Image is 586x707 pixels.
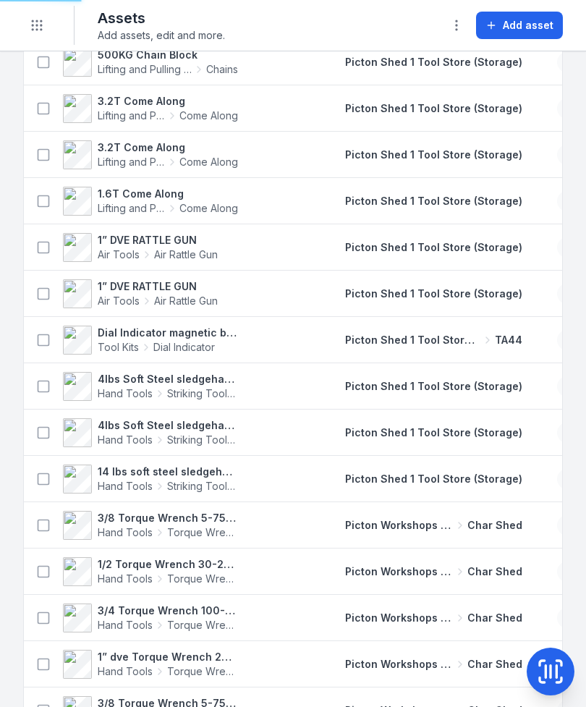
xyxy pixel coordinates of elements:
strong: 4lbs Soft Steel sledgehammer [98,418,238,433]
strong: 1.6T Come Along [98,187,238,201]
span: Lifting and Pulling Tools [98,62,192,77]
span: Hand Tools [98,479,153,494]
a: Dial Indicator magnetic baseTool KitsDial Indicator [63,326,238,355]
span: Torque Wrench [167,525,238,540]
span: Air Rattle Gun [154,247,218,262]
a: 500KG Chain BlockLifting and Pulling ToolsChains [63,48,238,77]
button: Add asset [476,12,563,39]
span: Striking Tools / Hammers [167,386,238,401]
a: Picton Shed 1 Tool Store (Storage) [345,194,522,208]
span: Hand Tools [98,664,153,679]
span: Hand Tools [98,572,153,586]
span: Torque Wrench [167,664,238,679]
span: Torque Wrench [167,618,238,632]
span: Hand Tools [98,618,153,632]
a: Picton Shed 1 Tool Store (Storage) [345,101,522,116]
span: Lifting and Pulling Tools [98,155,165,169]
span: Char Shed [467,611,522,625]
strong: 3/8 Torque Wrench 5-75 ft/lbs 4582 [98,511,238,525]
a: Picton Shed 1 Tool Store (Storage) [345,287,522,301]
span: Hand Tools [98,386,153,401]
a: Picton Shed 1 Tool Store (Storage) [345,148,522,162]
strong: 4lbs Soft Steel sledgehammer [98,372,238,386]
span: Add assets, edit and more. [98,28,225,43]
a: 14 lbs soft steel sledgehammerHand ToolsStriking Tools / Hammers [63,465,238,494]
a: 1” DVE RATTLE GUNAir ToolsAir Rattle Gun [63,233,218,262]
span: Hand Tools [98,525,153,540]
a: Picton Workshops & BaysChar Shed [345,611,522,625]
span: Picton Shed 1 Tool Store (Storage) [345,148,522,161]
a: Picton Shed 1 Tool Store (Storage) [345,55,522,69]
strong: 3.2T Come Along [98,140,238,155]
a: Picton Workshops & BaysChar Shed [345,657,522,672]
strong: 14 lbs soft steel sledgehammer [98,465,238,479]
span: Picton Shed 1 Tool Store (Storage) [345,333,480,347]
a: Picton Workshops & BaysChar Shed [345,564,522,579]
a: 1/2 Torque Wrench 30-250 ft/lbs 4578Hand ToolsTorque Wrench [63,557,238,586]
span: Come Along [179,109,238,123]
span: Tool Kits [98,340,139,355]
span: Come Along [179,155,238,169]
span: Lifting and Pulling Tools [98,201,165,216]
strong: Dial Indicator magnetic base [98,326,238,340]
a: Picton Shed 1 Tool Store (Storage) [345,472,522,486]
span: Char Shed [467,518,522,533]
span: Air Tools [98,247,140,262]
a: 1” dve Torque Wrench 200-1000ft/lbs 4571Hand ToolsTorque Wrench [63,650,238,679]
strong: 1/2 Torque Wrench 30-250 ft/lbs 4578 [98,557,238,572]
span: Torque Wrench [167,572,238,586]
a: 3/4 Torque Wrench 100-600 ft/lbs 4576Hand ToolsTorque Wrench [63,604,238,632]
a: Picton Shed 1 Tool Store (Storage) [345,426,522,440]
span: Dial Indicator [153,340,215,355]
span: Striking Tools / Hammers [167,479,238,494]
strong: 3.2T Come Along [98,94,238,109]
span: Striking Tools / Hammers [167,433,238,447]
a: 1.6T Come AlongLifting and Pulling ToolsCome Along [63,187,238,216]
a: Picton Shed 1 Tool Store (Storage) [345,240,522,255]
strong: 1” DVE RATTLE GUN [98,233,218,247]
span: Come Along [179,201,238,216]
a: Picton Workshops & BaysChar Shed [345,518,522,533]
span: Hand Tools [98,433,153,447]
span: Char Shed [467,564,522,579]
button: Toggle navigation [23,12,51,39]
a: Picton Shed 1 Tool Store (Storage)TA44 [345,333,522,347]
span: Picton Workshops & Bays [345,657,453,672]
span: Air Tools [98,294,140,308]
span: Chains [206,62,238,77]
a: 4lbs Soft Steel sledgehammerHand ToolsStriking Tools / Hammers [63,418,238,447]
a: 1” DVE RATTLE GUNAir ToolsAir Rattle Gun [63,279,218,308]
span: Picton Shed 1 Tool Store (Storage) [345,56,522,68]
span: Add asset [503,18,553,33]
span: Picton Workshops & Bays [345,611,453,625]
span: Lifting and Pulling Tools [98,109,165,123]
strong: 500KG Chain Block [98,48,238,62]
a: 3.2T Come AlongLifting and Pulling ToolsCome Along [63,140,238,169]
span: Picton Shed 1 Tool Store (Storage) [345,287,522,300]
span: Char Shed [467,657,522,672]
span: Picton Shed 1 Tool Store (Storage) [345,426,522,439]
span: Picton Shed 1 Tool Store (Storage) [345,380,522,392]
strong: 1” dve Torque Wrench 200-1000ft/lbs 4571 [98,650,238,664]
span: Picton Workshops & Bays [345,518,453,533]
span: Picton Shed 1 Tool Store (Storage) [345,102,522,114]
a: 3.2T Come AlongLifting and Pulling ToolsCome Along [63,94,238,123]
a: Picton Shed 1 Tool Store (Storage) [345,379,522,394]
h2: Assets [98,8,225,28]
a: 4lbs Soft Steel sledgehammerHand ToolsStriking Tools / Hammers [63,372,238,401]
span: Picton Shed 1 Tool Store (Storage) [345,473,522,485]
span: Picton Workshops & Bays [345,564,453,579]
span: Air Rattle Gun [154,294,218,308]
strong: 3/4 Torque Wrench 100-600 ft/lbs 4576 [98,604,238,618]
span: TA44 [495,333,522,347]
span: Picton Shed 1 Tool Store (Storage) [345,195,522,207]
span: Picton Shed 1 Tool Store (Storage) [345,241,522,253]
strong: 1” DVE RATTLE GUN [98,279,218,294]
a: 3/8 Torque Wrench 5-75 ft/lbs 4582Hand ToolsTorque Wrench [63,511,238,540]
